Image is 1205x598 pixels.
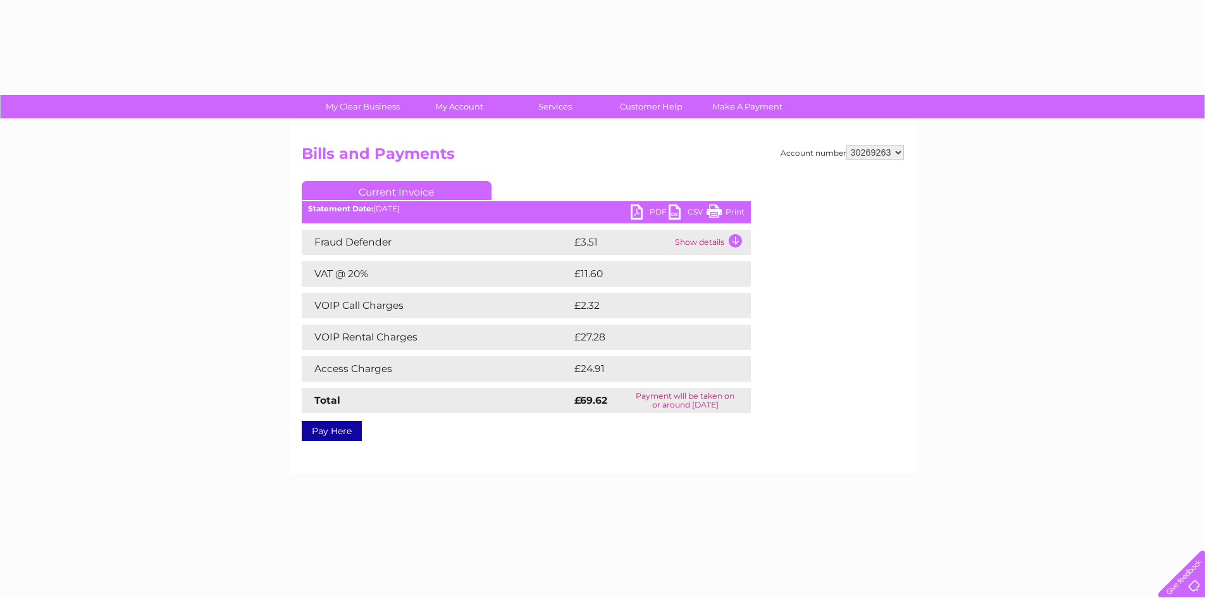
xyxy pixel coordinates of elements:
td: VOIP Call Charges [302,293,571,318]
td: £24.91 [571,356,724,382]
a: Pay Here [302,421,362,441]
td: £2.32 [571,293,721,318]
td: Show details [672,230,751,255]
a: PDF [631,204,669,223]
td: Payment will be taken on or around [DATE] [620,388,751,413]
td: Access Charges [302,356,571,382]
td: £11.60 [571,261,723,287]
strong: Total [314,394,340,406]
td: £27.28 [571,325,725,350]
a: Make A Payment [695,95,800,118]
a: My Clear Business [311,95,415,118]
div: Account number [781,145,904,160]
td: Fraud Defender [302,230,571,255]
h2: Bills and Payments [302,145,904,169]
a: CSV [669,204,707,223]
a: Customer Help [599,95,703,118]
b: Statement Date: [308,204,373,213]
a: Current Invoice [302,181,491,200]
a: Services [503,95,607,118]
td: VOIP Rental Charges [302,325,571,350]
a: My Account [407,95,511,118]
strong: £69.62 [574,394,607,406]
div: [DATE] [302,204,751,213]
a: Print [707,204,745,223]
td: VAT @ 20% [302,261,571,287]
td: £3.51 [571,230,672,255]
